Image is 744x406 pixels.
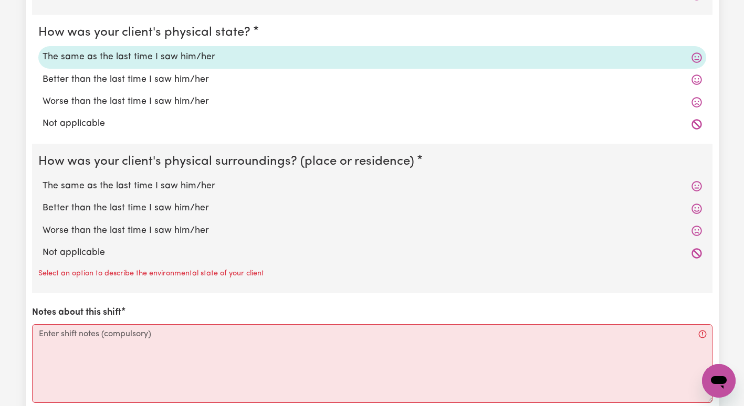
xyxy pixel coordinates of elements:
iframe: Button to launch messaging window [702,364,736,398]
label: Worse than the last time I saw him/her [43,224,702,238]
label: Better than the last time I saw him/her [43,73,702,87]
label: Not applicable [43,117,702,131]
label: The same as the last time I saw him/her [43,50,702,64]
legend: How was your client's physical state? [38,23,255,42]
label: Better than the last time I saw him/her [43,201,702,215]
label: The same as the last time I saw him/her [43,179,702,193]
label: Notes about this shift [32,306,121,319]
p: Select an option to describe the environmental state of your client [38,268,264,280]
label: Worse than the last time I saw him/her [43,95,702,109]
label: Not applicable [43,246,702,260]
legend: How was your client's physical surroundings? (place or residence) [38,152,418,171]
